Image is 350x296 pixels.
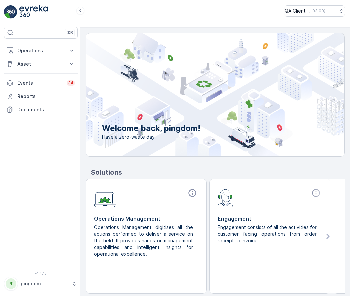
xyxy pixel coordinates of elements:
button: Asset [4,57,78,71]
p: ⌘B [66,30,73,35]
p: Welcome back, pingdom! [102,123,200,134]
a: Events34 [4,76,78,90]
button: QA Client(+03:00) [285,5,345,17]
p: Solutions [91,167,345,177]
button: Operations [4,44,78,57]
p: Operations Management digitises all the actions performed to deliver a service on the field. It p... [94,224,193,257]
p: 34 [68,80,74,86]
p: Events [17,80,63,86]
a: Documents [4,103,78,116]
span: Have a zero-waste day [102,134,200,140]
div: PP [6,278,16,289]
p: Reports [17,93,75,100]
img: logo [4,5,17,19]
p: pingdom [21,280,68,287]
p: Asset [17,61,64,67]
img: module-icon [218,188,233,207]
p: ( +03:00 ) [308,8,325,14]
img: module-icon [94,188,116,207]
img: city illustration [56,33,344,156]
span: v 1.47.3 [4,271,78,275]
button: PPpingdom [4,277,78,291]
p: Engagement consists of all the activities for customer facing operations from order receipt to in... [218,224,317,244]
p: Engagement [218,215,322,223]
p: QA Client [285,8,306,14]
p: Documents [17,106,75,113]
a: Reports [4,90,78,103]
p: Operations Management [94,215,198,223]
p: Operations [17,47,64,54]
img: logo_light-DOdMpM7g.png [19,5,48,19]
